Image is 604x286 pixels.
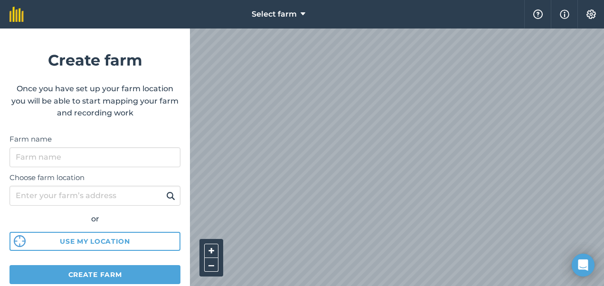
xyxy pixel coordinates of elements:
[9,147,180,167] input: Farm name
[9,232,180,251] button: Use my location
[560,9,569,20] img: svg+xml;base64,PHN2ZyB4bWxucz0iaHR0cDovL3d3dy53My5vcmcvMjAwMC9zdmciIHdpZHRoPSIxNyIgaGVpZ2h0PSIxNy...
[252,9,297,20] span: Select farm
[204,258,218,272] button: –
[572,254,595,276] div: Open Intercom Messenger
[9,48,180,72] h1: Create farm
[9,83,180,119] p: Once you have set up your farm location you will be able to start mapping your farm and recording...
[9,7,24,22] img: fieldmargin Logo
[532,10,544,19] img: A question mark icon
[9,172,180,183] label: Choose farm location
[9,186,180,206] input: Enter your farm’s address
[14,235,26,247] img: svg%3e
[9,213,180,225] div: or
[166,190,175,201] img: svg+xml;base64,PHN2ZyB4bWxucz0iaHR0cDovL3d3dy53My5vcmcvMjAwMC9zdmciIHdpZHRoPSIxOSIgaGVpZ2h0PSIyNC...
[9,133,180,145] label: Farm name
[9,265,180,284] button: Create farm
[204,244,218,258] button: +
[585,10,597,19] img: A cog icon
